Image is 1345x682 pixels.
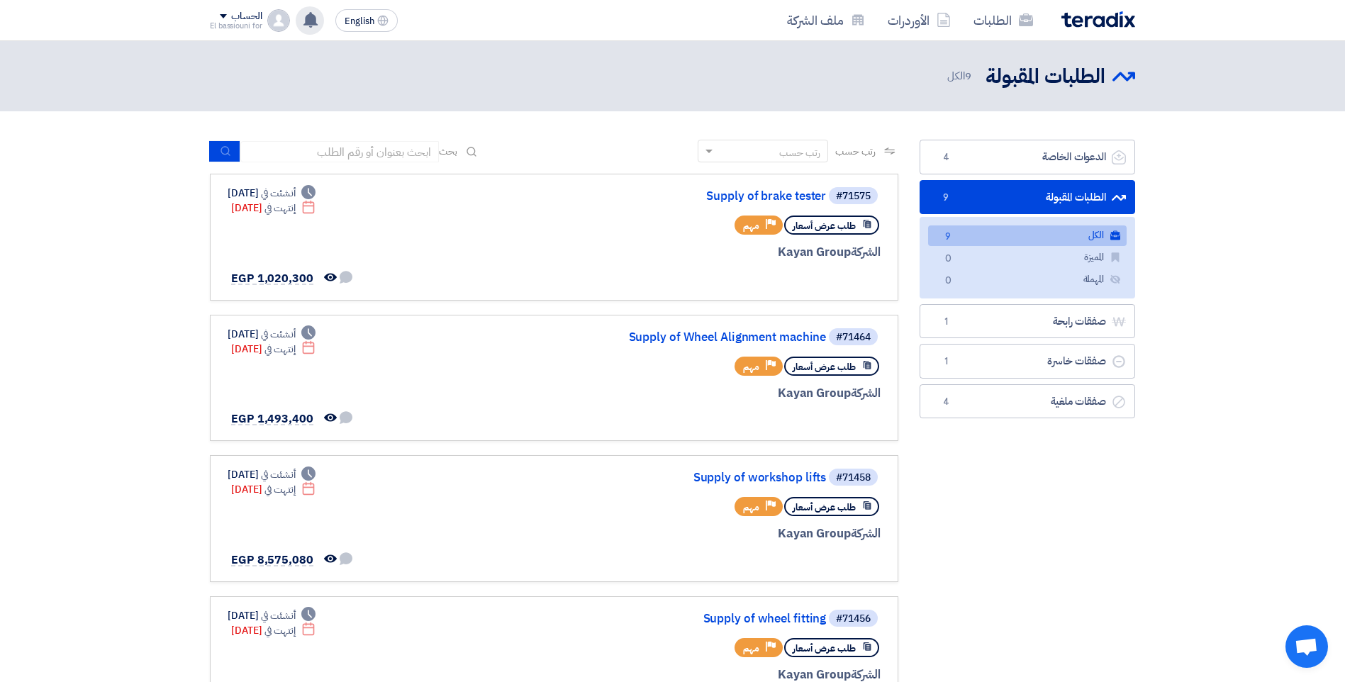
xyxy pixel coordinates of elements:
span: إنتهت في [264,623,295,638]
div: Kayan Group [540,243,881,262]
span: مهم [743,360,759,374]
div: [DATE] [231,623,316,638]
div: Kayan Group [540,384,881,403]
span: 4 [937,150,954,164]
span: إنتهت في [264,482,295,497]
span: إنتهت في [264,342,295,357]
a: Supply of brake tester [542,190,826,203]
div: [DATE] [228,186,316,201]
span: 1 [937,354,954,369]
div: الحساب [231,11,262,23]
input: ابحث بعنوان أو رقم الطلب [240,141,439,162]
span: EGP 1,020,300 [231,270,313,287]
span: طلب عرض أسعار [793,360,856,374]
div: #71456 [836,614,871,624]
div: [DATE] [231,482,316,497]
img: Teradix logo [1061,11,1135,28]
span: 9 [965,68,971,84]
a: الكل [928,225,1127,246]
span: EGP 8,575,080 [231,552,313,569]
div: [DATE] [228,467,316,482]
span: الشركة [851,243,881,261]
div: #71458 [836,473,871,483]
span: أنشئت في [261,327,295,342]
a: الدعوات الخاصة4 [920,140,1135,174]
img: profile_test.png [267,9,290,32]
a: Supply of workshop lifts [542,471,826,484]
a: الطلبات [962,4,1044,37]
a: المميزة [928,247,1127,268]
a: Supply of Wheel Alignment machine [542,331,826,344]
span: 1 [937,315,954,329]
span: 4 [937,395,954,409]
span: 0 [939,274,956,289]
span: طلب عرض أسعار [793,642,856,655]
a: صفقات رابحة1 [920,304,1135,339]
span: مهم [743,501,759,514]
span: إنتهت في [264,201,295,216]
span: 9 [937,191,954,205]
a: المهملة [928,269,1127,290]
button: English [335,9,398,32]
div: Kayan Group [540,525,881,543]
span: رتب حسب [835,144,876,159]
a: الطلبات المقبولة9 [920,180,1135,215]
div: رتب حسب [779,145,820,160]
div: Open chat [1285,625,1328,668]
span: 9 [939,230,956,245]
div: El bassiouni for [210,22,262,30]
span: English [345,16,374,26]
div: #71464 [836,332,871,342]
span: EGP 1,493,400 [231,410,313,427]
a: صفقات خاسرة1 [920,344,1135,379]
span: أنشئت في [261,467,295,482]
span: مهم [743,219,759,233]
span: مهم [743,642,759,655]
a: Supply of wheel fitting [542,613,826,625]
a: ملف الشركة [776,4,876,37]
div: [DATE] [231,342,316,357]
span: طلب عرض أسعار [793,501,856,514]
span: الشركة [851,525,881,542]
span: الشركة [851,384,881,402]
span: أنشئت في [261,186,295,201]
div: [DATE] [228,608,316,623]
div: [DATE] [231,201,316,216]
div: #71575 [836,191,871,201]
span: 0 [939,252,956,267]
a: صفقات ملغية4 [920,384,1135,419]
span: أنشئت في [261,608,295,623]
span: طلب عرض أسعار [793,219,856,233]
div: [DATE] [228,327,316,342]
a: الأوردرات [876,4,962,37]
span: بحث [439,144,457,159]
h2: الطلبات المقبولة [986,63,1105,91]
span: الكل [947,68,974,84]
